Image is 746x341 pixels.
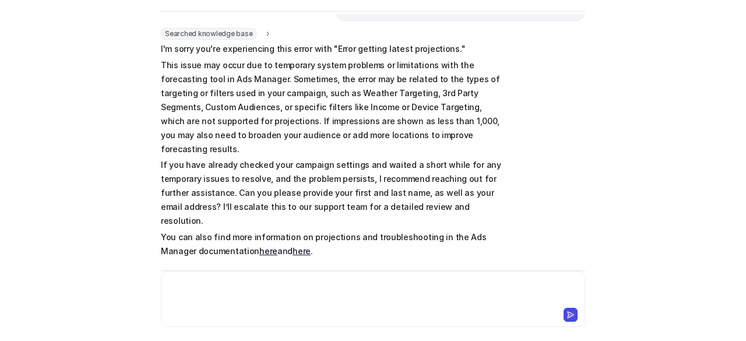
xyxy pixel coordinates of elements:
[161,58,502,156] p: This issue may occur due to temporary system problems or limitations with the forecasting tool in...
[161,230,502,258] p: You can also find more information on projections and troubleshooting in the Ads Manager document...
[161,158,502,228] p: If you have already checked your campaign settings and waited a short while for any temporary iss...
[293,246,311,256] a: here
[161,42,502,56] p: I'm sorry you're experiencing this error with "Error getting latest projections."
[259,246,277,256] a: here
[161,28,256,40] span: Searched knowledge base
